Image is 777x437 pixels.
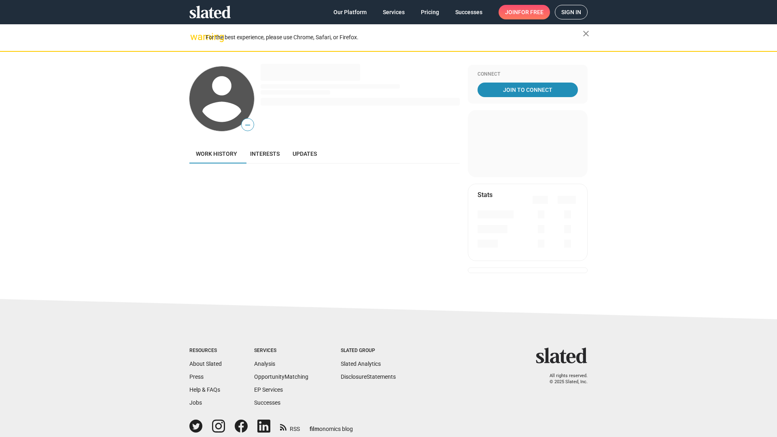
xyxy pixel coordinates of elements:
a: About Slated [189,361,222,367]
a: Pricing [414,5,446,19]
a: OpportunityMatching [254,373,308,380]
span: Join [505,5,543,19]
a: Updates [286,144,323,163]
a: Analysis [254,361,275,367]
a: Sign in [555,5,588,19]
span: Join To Connect [479,83,576,97]
a: EP Services [254,386,283,393]
span: Successes [455,5,482,19]
a: filmonomics blog [310,419,353,433]
span: Work history [196,151,237,157]
mat-card-title: Stats [478,191,493,199]
span: Our Platform [333,5,367,19]
div: Slated Group [341,348,396,354]
span: — [242,120,254,130]
div: For the best experience, please use Chrome, Safari, or Firefox. [206,32,583,43]
div: Resources [189,348,222,354]
a: Press [189,373,204,380]
span: Sign in [561,5,581,19]
a: Join To Connect [478,83,578,97]
span: for free [518,5,543,19]
div: Connect [478,71,578,78]
a: Interests [244,144,286,163]
div: Services [254,348,308,354]
span: film [310,426,319,432]
mat-icon: close [581,29,591,38]
a: Help & FAQs [189,386,220,393]
a: Work history [189,144,244,163]
a: Successes [449,5,489,19]
span: Interests [250,151,280,157]
span: Pricing [421,5,439,19]
mat-icon: warning [190,32,200,42]
span: Updates [293,151,317,157]
a: Jobs [189,399,202,406]
a: Services [376,5,411,19]
a: DisclosureStatements [341,373,396,380]
a: Our Platform [327,5,373,19]
a: Joinfor free [499,5,550,19]
a: RSS [280,420,300,433]
span: Services [383,5,405,19]
a: Successes [254,399,280,406]
p: All rights reserved. © 2025 Slated, Inc. [541,373,588,385]
a: Slated Analytics [341,361,381,367]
